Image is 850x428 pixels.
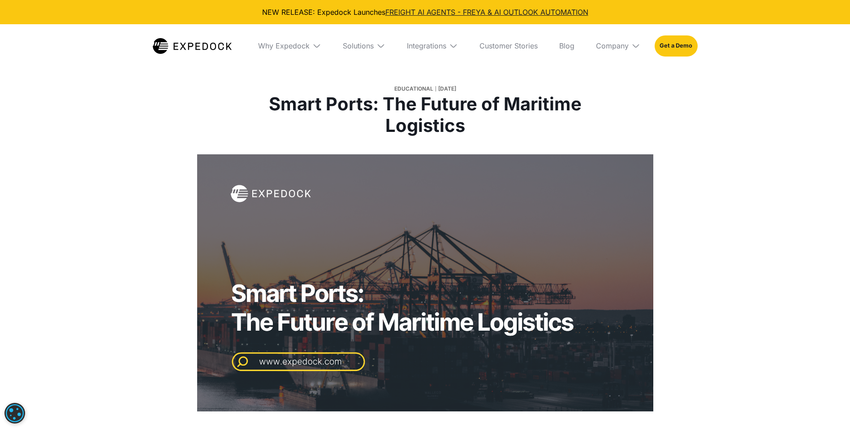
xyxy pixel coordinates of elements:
[394,84,433,93] div: Educational
[385,8,588,17] a: FREIGHT AI AGENTS - FREYA & AI OUTLOOK AUTOMATION
[701,331,850,428] iframe: Chat Widget
[343,41,374,50] div: Solutions
[258,41,310,50] div: Why Expedock
[438,84,456,93] div: [DATE]
[472,24,545,67] a: Customer Stories
[251,24,328,67] div: Why Expedock
[400,24,465,67] div: Integrations
[259,93,591,136] h1: Smart Ports: The Future of Maritime Logistics​
[552,24,582,67] a: Blog
[589,24,647,67] div: Company
[336,24,393,67] div: Solutions
[407,41,446,50] div: Integrations
[7,7,843,17] div: NEW RELEASE: Expedock Launches
[596,41,629,50] div: Company
[655,35,697,56] a: Get a Demo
